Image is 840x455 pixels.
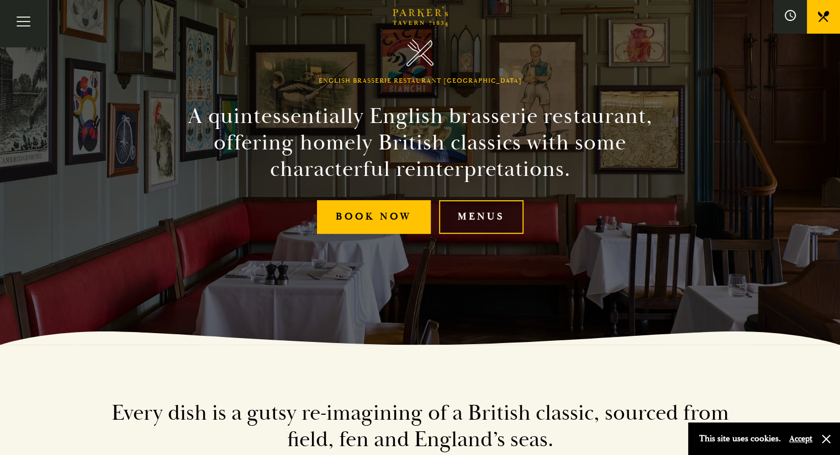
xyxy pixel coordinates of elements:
[168,103,672,183] h2: A quintessentially English brasserie restaurant, offering homely British classics with some chara...
[699,431,781,447] p: This site uses cookies.
[439,200,524,234] a: Menus
[319,77,522,85] h1: English Brasserie Restaurant [GEOGRAPHIC_DATA]
[406,39,434,66] img: Parker's Tavern Brasserie Cambridge
[105,400,735,453] h2: Every dish is a gutsy re-imagining of a British classic, sourced from field, fen and England’s seas.
[789,433,812,444] button: Accept
[821,433,832,445] button: Close and accept
[317,200,431,234] a: Book Now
